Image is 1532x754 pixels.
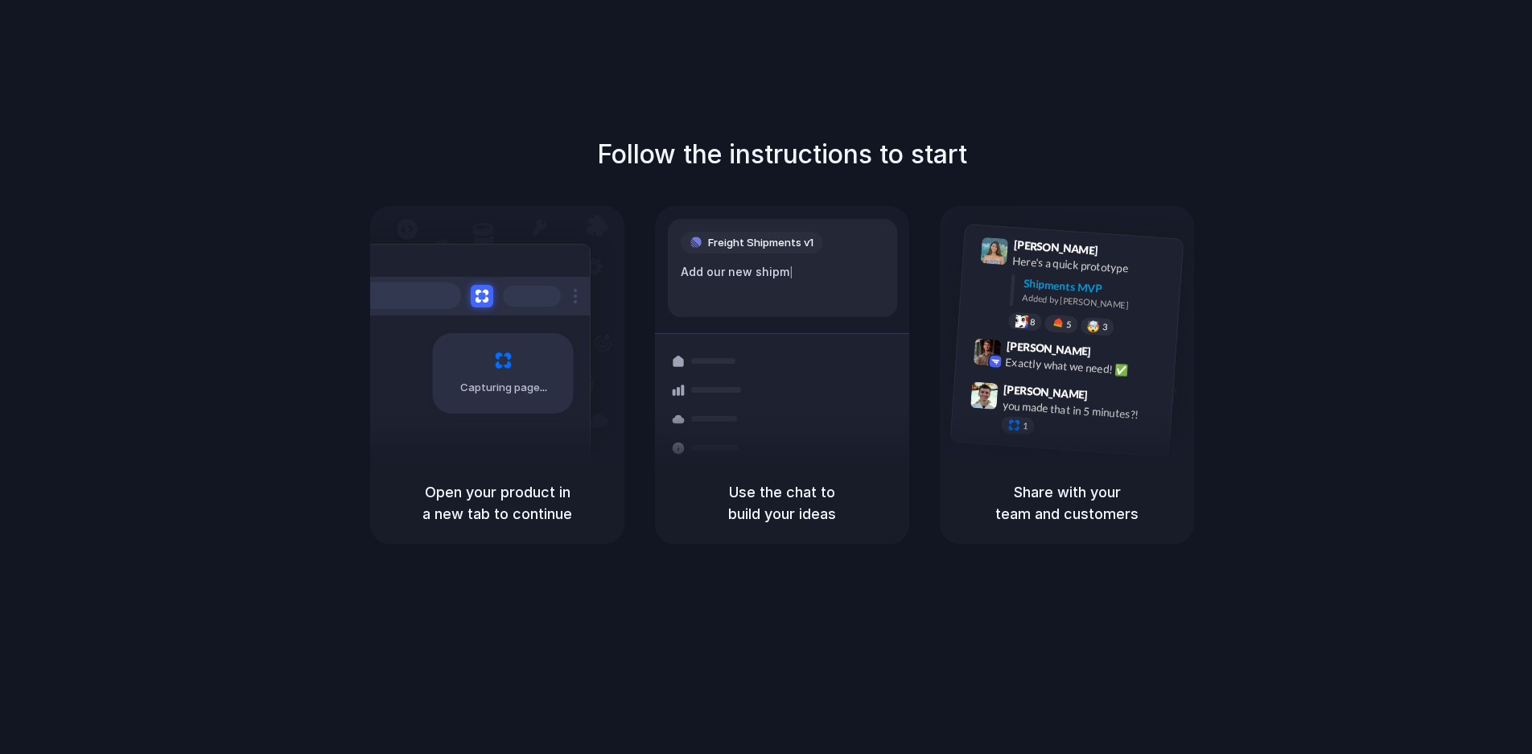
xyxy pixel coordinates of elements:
span: [PERSON_NAME] [1006,336,1091,360]
div: Added by [PERSON_NAME] [1022,291,1170,315]
div: Here's a quick prototype [1012,252,1173,279]
span: [PERSON_NAME] [1003,380,1089,403]
h5: Open your product in a new tab to continue [389,481,605,525]
span: 9:42 AM [1096,344,1129,364]
span: Capturing page [460,380,550,396]
span: 5 [1066,319,1072,328]
div: Shipments MVP [1023,274,1172,301]
span: [PERSON_NAME] [1013,236,1098,259]
div: you made that in 5 minutes?! [1002,397,1163,424]
div: Add our new shipm [681,263,884,281]
span: 9:47 AM [1093,388,1126,407]
h1: Follow the instructions to start [597,135,967,174]
span: Freight Shipments v1 [708,235,813,251]
h5: Use the chat to build your ideas [674,481,890,525]
h5: Share with your team and customers [959,481,1175,525]
span: | [789,266,793,278]
span: 8 [1030,317,1036,326]
span: 3 [1102,322,1108,331]
div: Exactly what we need! ✅ [1005,353,1166,381]
span: 1 [1023,422,1028,431]
div: 🤯 [1087,320,1101,332]
span: 9:41 AM [1103,243,1136,262]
